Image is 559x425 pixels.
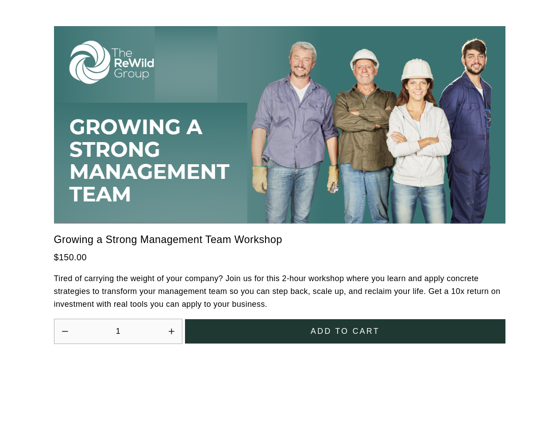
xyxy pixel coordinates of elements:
img: Growing a Strong Management Team Workshop [54,26,505,224]
p: Tired of carrying the weight of your company? Join us for this 2-hour workshop where you learn an... [54,272,505,310]
a: Growing a Strong Management Team Workshop [54,232,282,248]
button: Add to cart [185,319,505,344]
button: Increase quantity by 1 [168,328,175,335]
button: Decrease quantity by 1 [61,328,69,335]
div: Quantity [54,319,183,344]
span: Add to cart [311,325,380,337]
div: $150.00 [54,251,505,265]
